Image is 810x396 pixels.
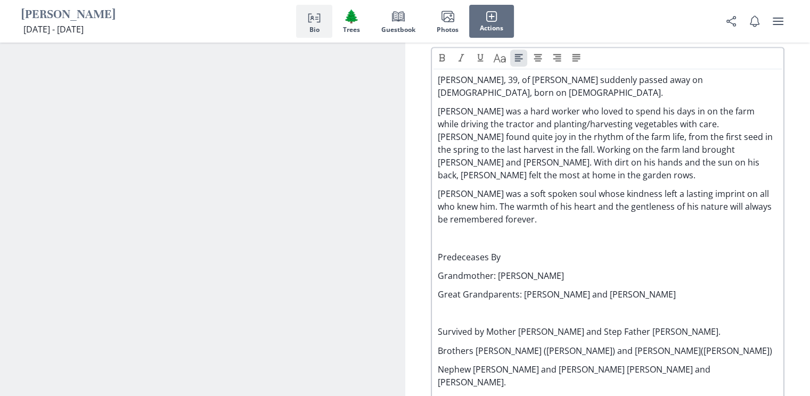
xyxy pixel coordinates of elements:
[721,11,742,32] button: Share Obituary
[433,49,451,67] button: Bold
[23,23,84,35] span: [DATE] - [DATE]
[469,5,514,38] button: Actions
[744,11,765,32] button: Notifications
[296,5,332,38] button: Bio
[343,26,360,34] span: Trees
[438,187,778,226] p: [PERSON_NAME] was a soft spoken soul whose kindness left a lasting imprint on all who knew him. T...
[438,344,778,357] p: Brothers [PERSON_NAME] ([PERSON_NAME]) and [PERSON_NAME]([PERSON_NAME])
[438,105,778,181] p: [PERSON_NAME] was a hard worker who loved to spend his days in on the farm while driving the trac...
[438,363,778,389] p: Nephew [PERSON_NAME] and [PERSON_NAME] [PERSON_NAME] and [PERSON_NAME].
[438,269,778,282] p: Grandmother: [PERSON_NAME]
[767,11,789,32] button: user menu
[426,5,469,38] button: Photos
[568,49,585,67] button: Align justify
[438,288,778,301] p: Great Grandparents: [PERSON_NAME] and [PERSON_NAME]
[371,5,426,38] button: Guestbook
[438,73,778,99] p: [PERSON_NAME], 39, of [PERSON_NAME] suddenly passed away on [DEMOGRAPHIC_DATA], born on [DEMOGRAP...
[529,49,546,67] button: Align center
[332,5,371,38] button: Trees
[480,24,503,32] span: Actions
[438,251,778,263] p: Predeceases By
[343,9,359,24] span: Tree
[21,7,116,23] h1: [PERSON_NAME]
[510,49,527,67] button: Align left
[381,26,415,34] span: Guestbook
[437,26,459,34] span: Photos
[549,49,566,67] button: Align right
[438,325,778,338] p: Survived by Mother [PERSON_NAME] and Step Father [PERSON_NAME].
[491,49,508,67] button: Heading
[309,26,320,34] span: Bio
[472,49,489,67] button: Underline
[453,49,470,67] button: Italic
